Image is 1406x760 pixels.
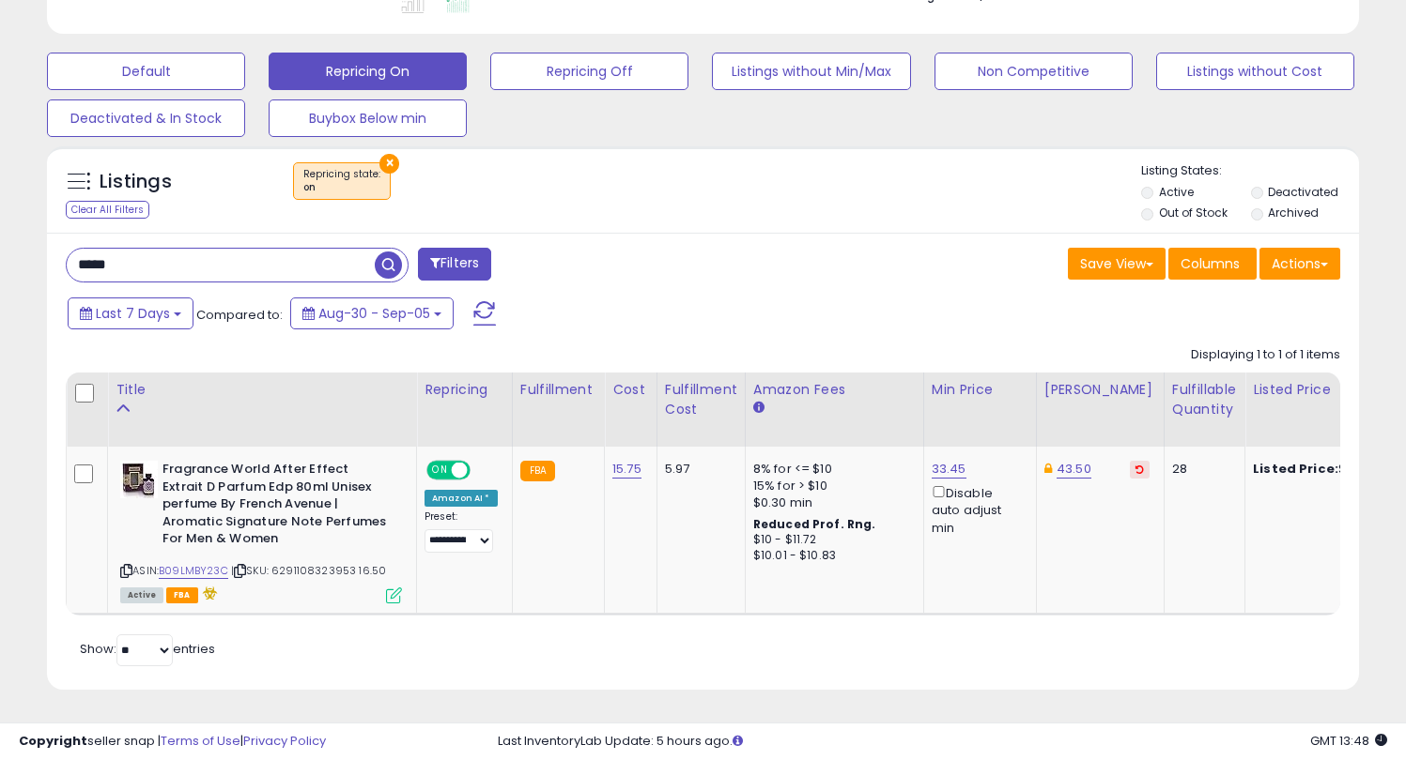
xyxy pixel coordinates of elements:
[932,482,1022,537] div: Disable auto adjust min
[1168,248,1257,280] button: Columns
[1172,461,1230,478] div: 28
[425,380,504,400] div: Repricing
[753,548,909,564] div: $10.01 - $10.83
[425,510,498,553] div: Preset:
[1259,248,1340,280] button: Actions
[520,380,596,400] div: Fulfillment
[665,380,737,419] div: Fulfillment Cost
[932,380,1028,400] div: Min Price
[196,306,283,324] span: Compared to:
[318,304,430,323] span: Aug-30 - Sep-05
[428,463,452,479] span: ON
[935,53,1133,90] button: Non Competitive
[269,53,467,90] button: Repricing On
[120,461,158,498] img: 51LdVyQSzvL._SL40_.jpg
[753,461,909,478] div: 8% for <= $10
[520,461,555,481] small: FBA
[120,461,402,600] div: ASIN:
[303,167,380,195] span: Repricing state :
[47,99,245,137] button: Deactivated & In Stock
[1181,254,1240,273] span: Columns
[1159,205,1228,220] label: Out of Stock
[120,587,163,603] span: All listings currently available for purchase on Amazon
[1156,53,1354,90] button: Listings without Cost
[269,99,467,137] button: Buybox Below min
[1057,460,1091,479] a: 43.50
[231,563,386,578] span: | SKU: 6291108323953 16.50
[1268,205,1319,220] label: Archived
[68,297,193,329] button: Last 7 Days
[161,732,240,750] a: Terms of Use
[612,460,641,479] a: 15.75
[1268,184,1338,200] label: Deactivated
[19,732,87,750] strong: Copyright
[1191,346,1340,364] div: Displaying 1 to 1 of 1 items
[498,733,1387,751] div: Last InventoryLab Update: 5 hours ago.
[612,380,649,400] div: Cost
[712,53,910,90] button: Listings without Min/Max
[468,463,498,479] span: OFF
[1310,732,1387,750] span: 2025-09-13 13:48 GMT
[303,181,380,194] div: on
[80,640,215,658] span: Show: entries
[19,733,326,751] div: seller snap | |
[753,532,909,548] div: $10 - $11.72
[1159,184,1194,200] label: Active
[490,53,688,90] button: Repricing Off
[159,563,228,579] a: B09LMBY23C
[1068,248,1166,280] button: Save View
[1172,380,1237,419] div: Fulfillable Quantity
[66,201,149,219] div: Clear All Filters
[753,478,909,494] div: 15% for > $10
[753,380,916,400] div: Amazon Fees
[166,587,198,603] span: FBA
[290,297,454,329] button: Aug-30 - Sep-05
[932,460,966,479] a: 33.45
[162,461,391,553] b: Fragrance World After Effect Extrait D Parfum Edp 80ml Unisex perfume By French Avenue | Aromatic...
[425,490,498,507] div: Amazon AI *
[243,732,326,750] a: Privacy Policy
[47,53,245,90] button: Default
[116,380,409,400] div: Title
[100,169,172,195] h5: Listings
[753,400,765,417] small: Amazon Fees.
[665,461,731,478] div: 5.97
[418,248,491,281] button: Filters
[198,586,218,600] i: hazardous material
[1141,162,1359,180] p: Listing States:
[1044,380,1156,400] div: [PERSON_NAME]
[379,154,399,174] button: ×
[753,494,909,511] div: $0.30 min
[1253,460,1338,478] b: Listed Price:
[96,304,170,323] span: Last 7 Days
[753,516,876,532] b: Reduced Prof. Rng.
